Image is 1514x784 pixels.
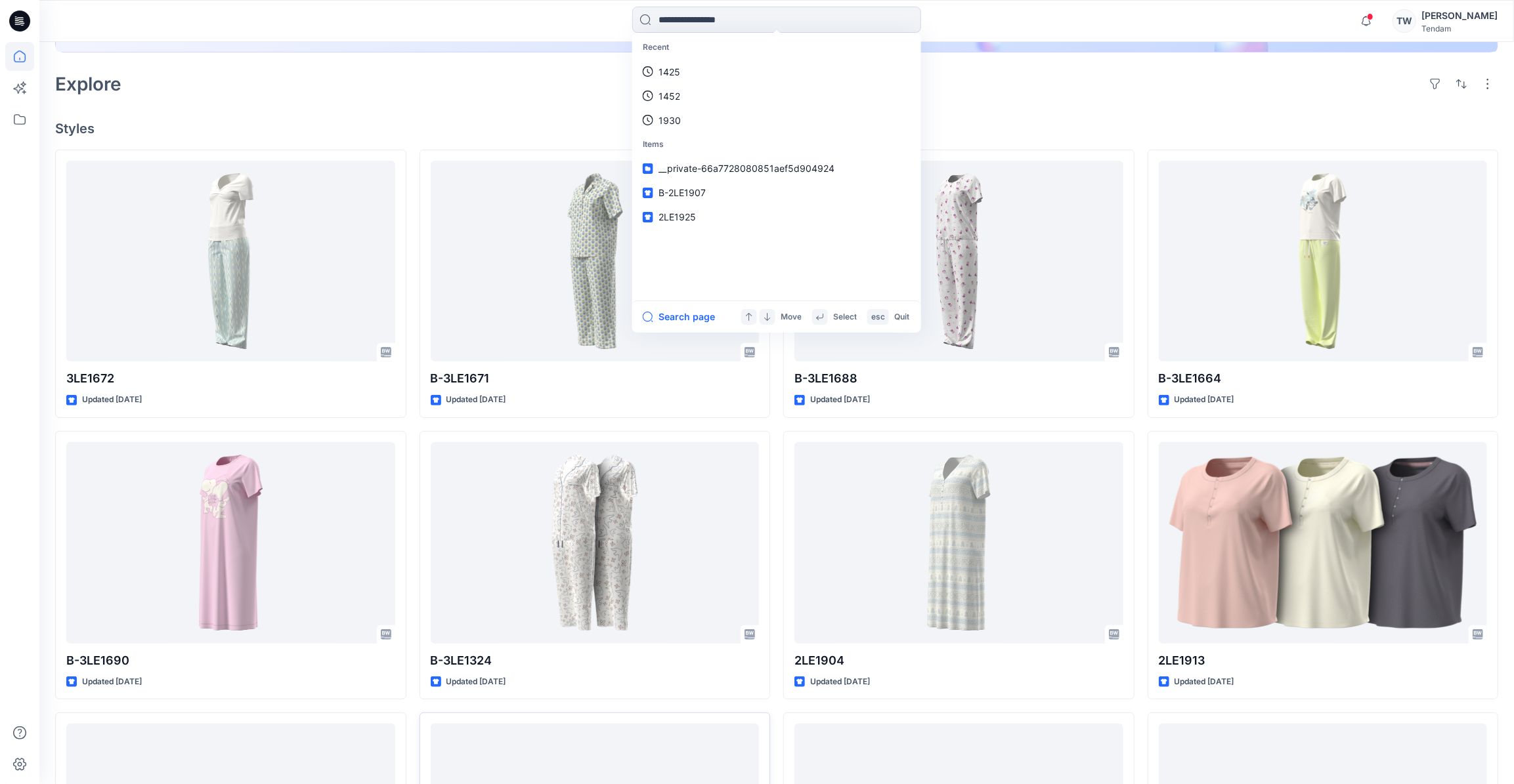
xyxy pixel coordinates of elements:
p: Updated [DATE] [446,675,506,689]
p: 2LE1904 [794,651,1123,670]
p: Updated [DATE] [1175,675,1234,689]
p: Select [833,310,857,324]
p: Updated [DATE] [810,675,870,689]
a: 1930 [635,108,919,133]
h2: Explore [55,73,121,94]
div: TW [1393,9,1416,33]
a: 2LE1925 [635,205,919,229]
p: Updated [DATE] [1175,393,1234,407]
a: __private-66a7728080851aef5d904924 [635,156,919,180]
p: 1425 [659,65,680,79]
span: B-2LE1907 [659,187,706,198]
p: 1930 [659,113,681,127]
a: B-3LE1324 [431,442,760,644]
button: Search page [643,309,715,325]
p: esc [871,310,885,324]
div: [PERSON_NAME] [1421,8,1498,24]
a: 2LE1904 [794,442,1123,644]
a: 1452 [635,84,919,108]
h4: Styles [55,121,1498,136]
p: B-3LE1324 [431,651,760,670]
p: B-3LE1671 [431,369,760,388]
a: B-2LE1907 [635,180,919,205]
p: 2LE1913 [1159,651,1488,670]
span: 2LE1925 [659,211,696,222]
span: __private-66a7728080851aef5d904924 [659,163,834,174]
a: B-3LE1664 [1159,161,1488,362]
p: Quit [894,310,909,324]
p: Recent [635,35,919,60]
p: Updated [DATE] [446,393,506,407]
p: B-3LE1690 [66,651,395,670]
a: B-3LE1690 [66,442,395,644]
p: B-3LE1688 [794,369,1123,388]
p: Updated [DATE] [810,393,870,407]
p: Items [635,133,919,157]
div: Tendam [1421,24,1498,33]
a: 3LE1672 [66,161,395,362]
a: 1425 [635,60,919,84]
a: 2LE1913 [1159,442,1488,644]
p: B-3LE1664 [1159,369,1488,388]
p: Updated [DATE] [82,393,142,407]
a: B-3LE1671 [431,161,760,362]
p: Move [781,310,802,324]
p: 1452 [659,89,680,103]
p: 3LE1672 [66,369,395,388]
p: Updated [DATE] [82,675,142,689]
a: B-3LE1688 [794,161,1123,362]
